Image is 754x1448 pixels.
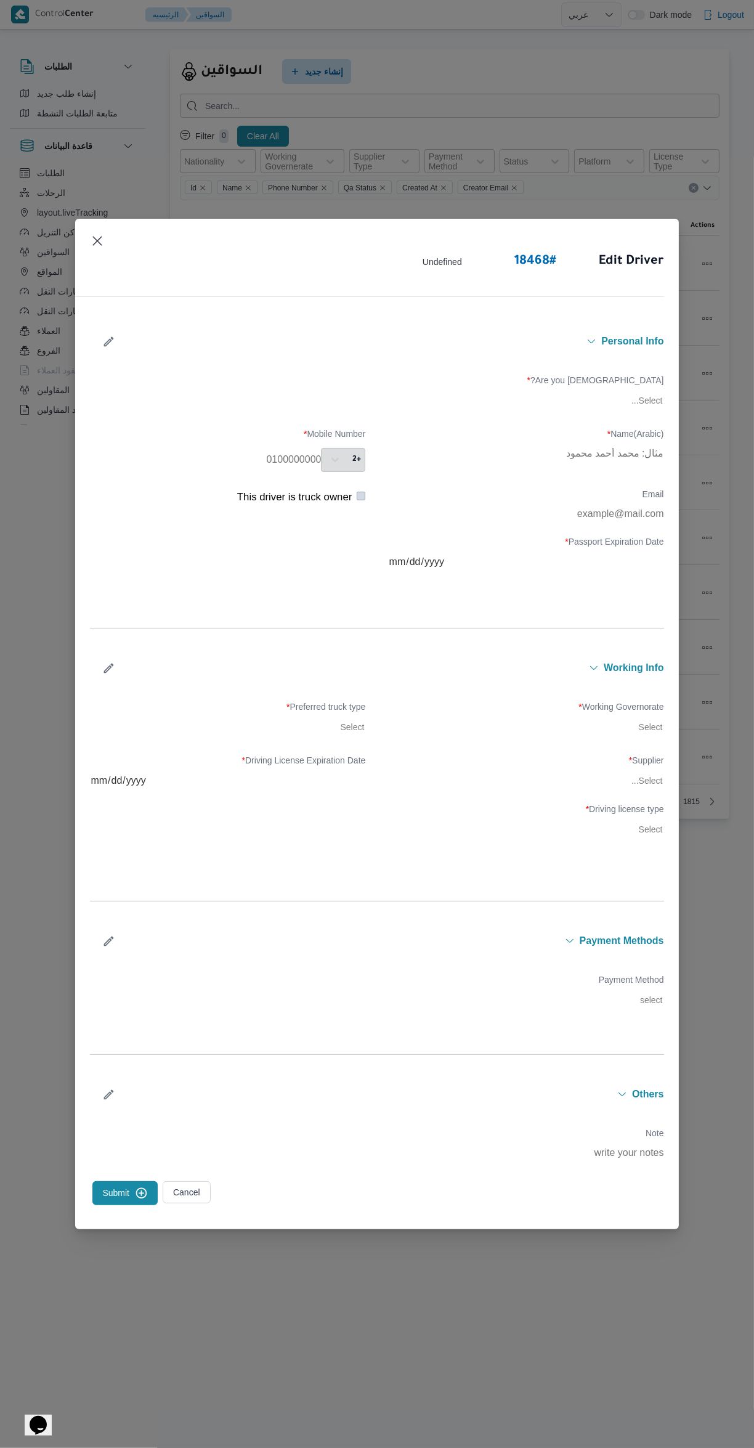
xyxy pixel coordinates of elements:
[90,959,663,1032] div: Payment Methods
[12,1399,52,1436] iframe: chat widget
[389,556,664,568] input: DD/MM/YYY
[632,1089,664,1099] span: Others
[90,755,365,775] label: Driving License Expiration Date
[423,234,664,290] div: Edit Driver
[128,1089,663,1099] button: Others
[601,336,663,346] span: Personal Info
[128,936,663,946] button: Payment Methods
[514,252,556,272] span: 18468 #
[423,252,462,272] p: Undefined
[128,663,663,673] button: working Info
[389,1147,664,1158] input: write your notes
[90,775,365,787] input: DD/MM/YYY
[389,702,664,721] label: Working Governorate
[90,454,321,465] input: 0100000000
[389,804,664,823] label: Driving license type
[389,1128,664,1147] label: Note
[90,359,663,606] div: Personal Info
[90,1112,663,1179] div: Others
[389,429,664,448] label: Name(Arabic)
[389,375,664,394] label: Are you [DEMOGRAPHIC_DATA]?
[389,537,664,556] label: Passport Expiration Date
[389,489,664,508] label: Email
[389,975,664,994] label: Payment Method
[580,936,664,946] span: Payment Methods
[389,508,664,519] input: example@mail.com
[604,663,663,673] span: working Info
[389,448,664,459] input: مثال: محمد أحمد محمود
[237,491,352,503] label: This driver is truck owner
[90,702,365,721] label: Preferred truck type
[128,336,663,346] button: Personal Info
[90,429,365,448] label: Mobile Number
[389,755,664,775] label: Supplier
[92,1181,158,1205] button: Submit
[163,1181,211,1203] button: Cancel
[90,686,663,879] div: working Info
[90,234,105,248] button: Closes this modal window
